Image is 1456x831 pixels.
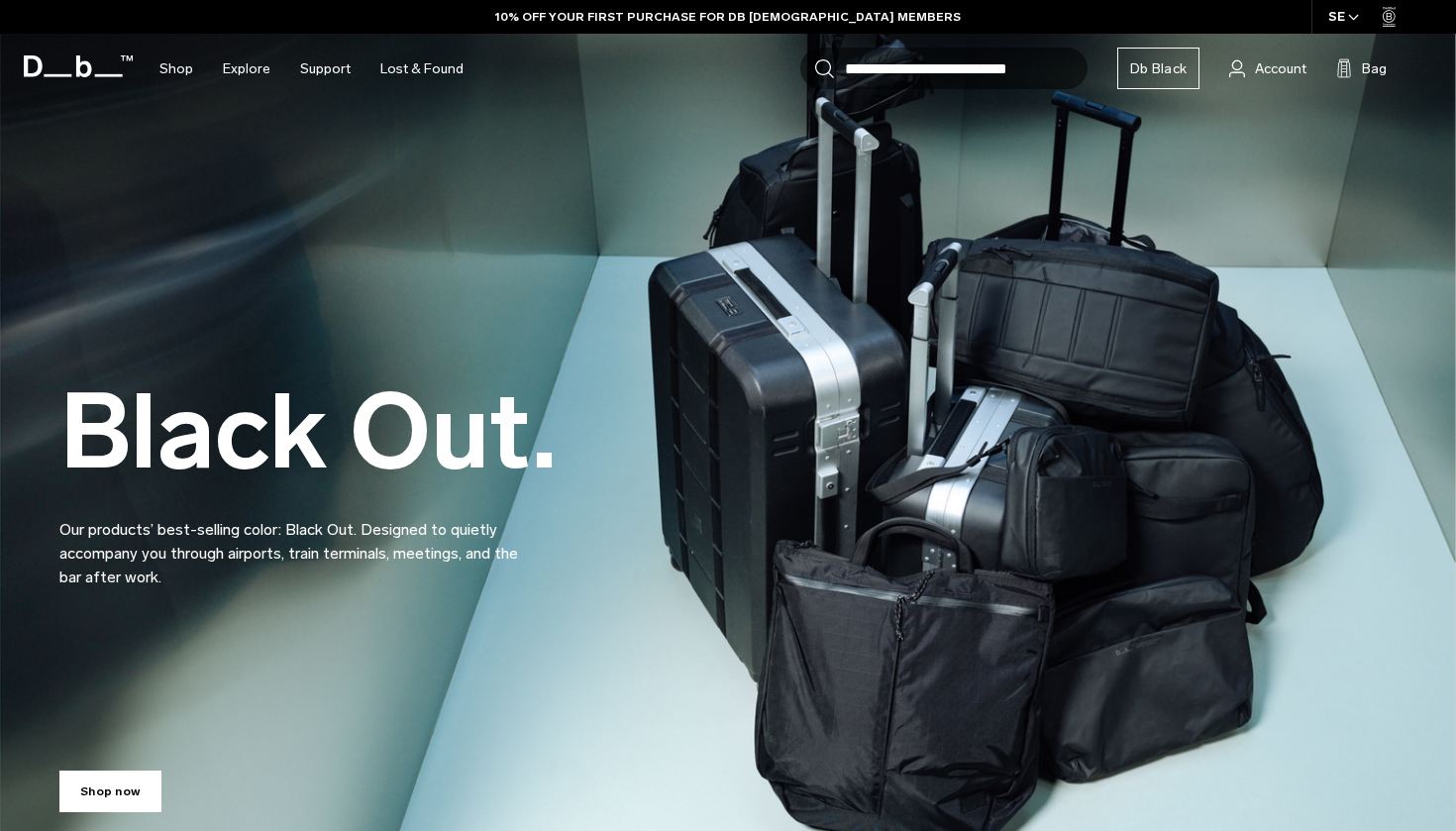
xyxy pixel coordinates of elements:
[1255,58,1306,79] span: Account
[59,380,557,484] h2: Black Out.
[59,771,161,812] a: Shop now
[145,34,478,104] nav: Main Navigation
[1362,58,1387,79] span: Bag
[1229,56,1306,80] a: Account
[223,34,270,104] a: Explore
[159,34,193,104] a: Shop
[495,8,961,26] a: 10% OFF YOUR FIRST PURCHASE FOR DB [DEMOGRAPHIC_DATA] MEMBERS
[300,34,351,104] a: Support
[1117,48,1199,89] a: Db Black
[380,34,464,104] a: Lost & Found
[59,494,535,589] p: Our products’ best-selling color: Black Out. Designed to quietly accompany you through airports, ...
[1336,56,1387,80] button: Bag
